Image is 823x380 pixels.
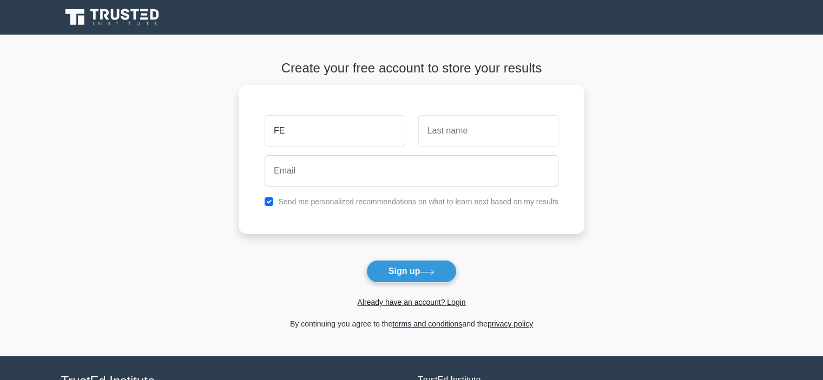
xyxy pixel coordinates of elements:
[239,61,584,76] h4: Create your free account to store your results
[278,197,558,206] label: Send me personalized recommendations on what to learn next based on my results
[265,115,405,146] input: First name
[418,115,558,146] input: Last name
[366,260,457,283] button: Sign up
[265,155,558,186] input: Email
[488,319,533,328] a: privacy policy
[357,298,465,306] a: Already have an account? Login
[392,319,462,328] a: terms and conditions
[232,317,591,330] div: By continuing you agree to the and the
